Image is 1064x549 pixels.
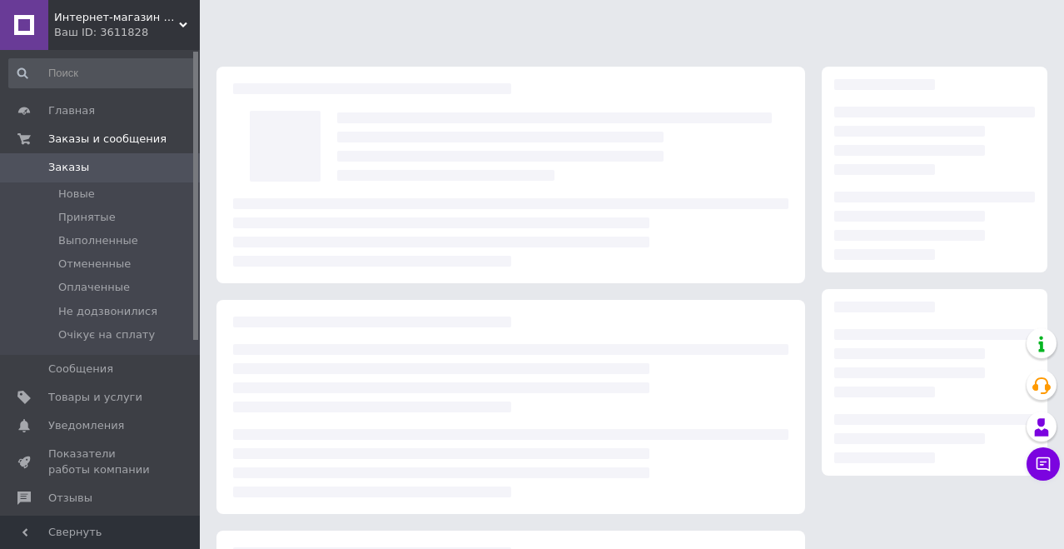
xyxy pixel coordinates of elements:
span: Выполненные [58,233,138,248]
span: Отмененные [58,257,131,272]
span: Очікує на сплату [58,327,155,342]
span: Уведомления [48,418,124,433]
button: Чат с покупателем [1027,447,1060,481]
span: Сообщения [48,362,113,377]
span: Показатели работы компании [48,447,154,477]
span: Главная [48,103,95,118]
span: Товары и услуги [48,390,142,405]
span: Интернет-магазин "Gyrman-shop" [54,10,179,25]
span: Отзывы [48,491,92,506]
span: Не додзвонилися [58,304,157,319]
span: Новые [58,187,95,202]
span: Оплаченные [58,280,130,295]
span: Заказы [48,160,89,175]
span: Принятые [58,210,116,225]
input: Поиск [8,58,196,88]
div: Ваш ID: 3611828 [54,25,200,40]
span: Заказы и сообщения [48,132,167,147]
